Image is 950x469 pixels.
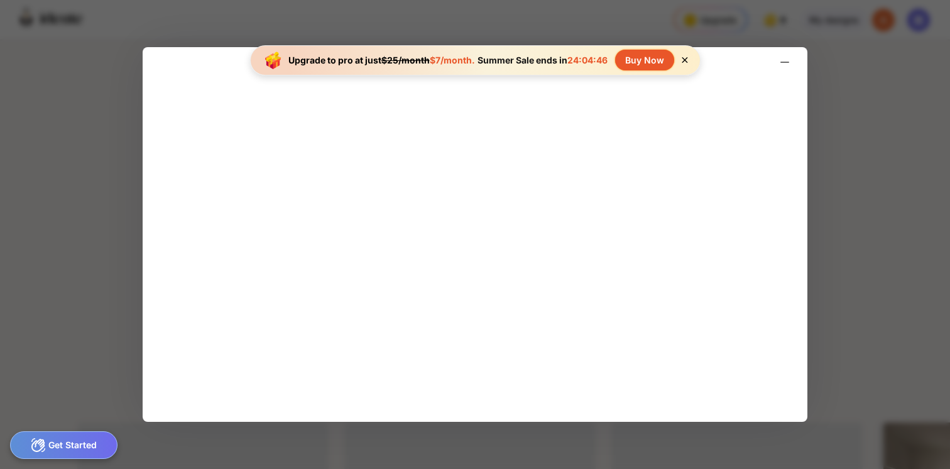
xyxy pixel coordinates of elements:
[261,48,286,73] img: upgrade-banner-new-year-icon.gif
[430,55,475,65] span: $7/month.
[10,431,117,459] div: Get Started
[288,55,475,65] div: Upgrade to pro at just
[475,55,610,65] div: Summer Sale ends in
[381,55,430,65] span: $25/month
[615,50,674,70] div: Buy Now
[567,55,608,65] span: 24:04:46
